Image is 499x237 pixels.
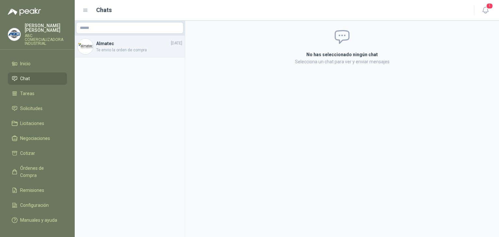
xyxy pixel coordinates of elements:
span: Cotizar [20,150,35,157]
a: Licitaciones [8,117,67,130]
h1: Chats [96,6,112,15]
p: Selecciona un chat para ver y enviar mensajes [229,58,455,65]
span: Órdenes de Compra [20,165,61,179]
a: Configuración [8,199,67,211]
span: [DATE] [171,40,182,46]
a: Company LogoAlmatec[DATE]Te envio la orden de compra [75,36,185,57]
p: ABC COMERCIALIZADORA INDUSTRIAL [25,34,67,45]
img: Logo peakr [8,8,41,16]
a: Inicio [8,57,67,70]
a: Chat [8,72,67,85]
img: Company Logo [78,39,93,54]
span: Negociaciones [20,135,50,142]
span: Configuración [20,202,49,209]
a: Remisiones [8,184,67,196]
span: Inicio [20,60,31,67]
a: Manuales y ayuda [8,214,67,226]
span: Manuales y ayuda [20,217,57,224]
span: 1 [486,3,493,9]
span: Licitaciones [20,120,44,127]
a: Tareas [8,87,67,100]
button: 1 [480,5,491,16]
span: Remisiones [20,187,44,194]
h2: No has seleccionado ningún chat [229,51,455,58]
span: Te envio la orden de compra [96,47,182,53]
img: Company Logo [8,28,20,41]
h4: Almatec [96,40,170,47]
a: Órdenes de Compra [8,162,67,181]
a: Negociaciones [8,132,67,144]
span: Solicitudes [20,105,43,112]
a: Solicitudes [8,102,67,115]
p: [PERSON_NAME] [PERSON_NAME] [25,23,67,32]
span: Chat [20,75,30,82]
a: Cotizar [8,147,67,159]
span: Tareas [20,90,34,97]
